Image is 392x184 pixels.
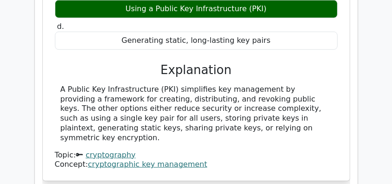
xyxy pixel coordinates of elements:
div: Concept: [55,160,338,170]
div: A Public Key Infrastructure (PKI) simplifies key management by providing a framework for creating... [60,85,332,143]
div: Topic: [55,150,338,160]
span: d. [57,22,64,31]
a: cryptographic key management [88,160,207,169]
h3: Explanation [60,63,332,77]
a: cryptography [86,150,135,159]
div: Generating static, long-lasting key pairs [55,32,338,50]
